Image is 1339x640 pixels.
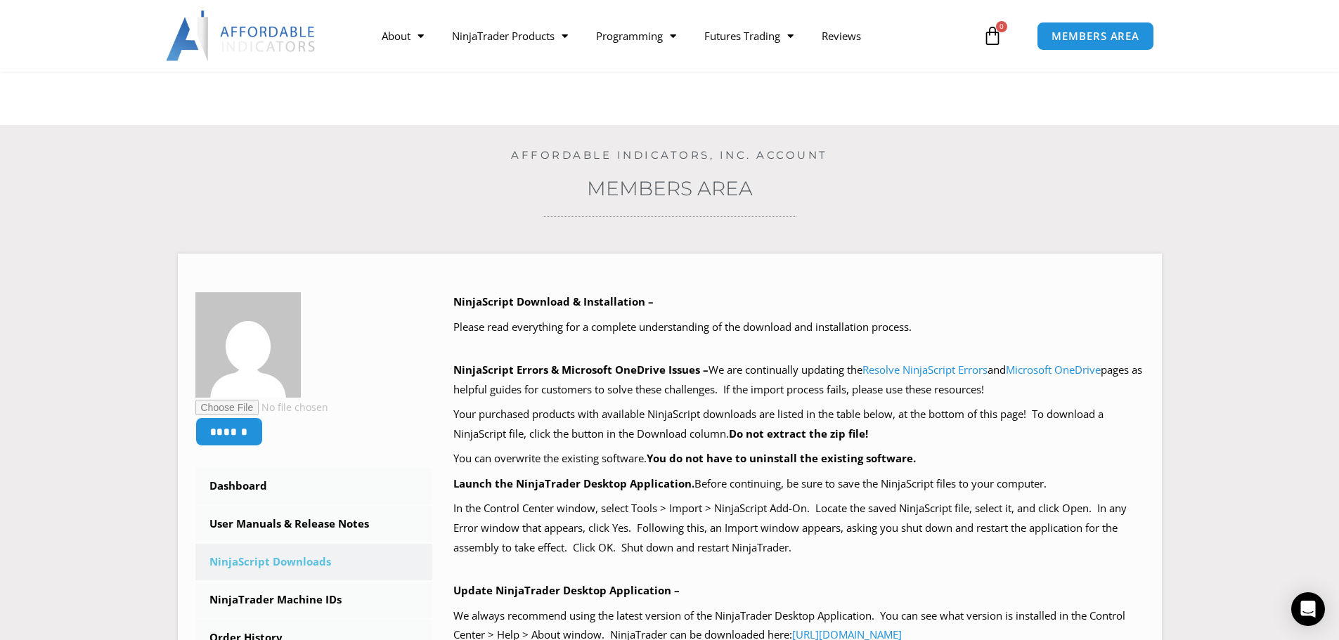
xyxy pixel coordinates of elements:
[808,20,875,52] a: Reviews
[690,20,808,52] a: Futures Trading
[453,363,709,377] b: NinjaScript Errors & Microsoft OneDrive Issues –
[729,426,868,440] b: Do not extract the zip file!
[1291,592,1325,626] div: Open Intercom Messenger
[195,292,301,398] img: 1a2841084954954ca8ca395ca97caf412445bde364aec2d3ef9de113d589e191
[438,20,582,52] a: NinjaTrader Products
[587,176,753,200] a: Members Area
[453,318,1144,337] p: Please read everything for a complete understanding of the download and installation process.
[1052,31,1139,41] span: MEMBERS AREA
[453,499,1144,558] p: In the Control Center window, select Tools > Import > NinjaScript Add-On. Locate the saved NinjaS...
[647,451,916,465] b: You do not have to uninstall the existing software.
[453,449,1144,469] p: You can overwrite the existing software.
[862,363,988,377] a: Resolve NinjaScript Errors
[195,582,433,618] a: NinjaTrader Machine IDs
[453,405,1144,444] p: Your purchased products with available NinjaScript downloads are listed in the table below, at th...
[453,583,680,597] b: Update NinjaTrader Desktop Application –
[166,11,317,61] img: LogoAI | Affordable Indicators – NinjaTrader
[453,360,1144,400] p: We are continually updating the and pages as helpful guides for customers to solve these challeng...
[368,20,438,52] a: About
[511,148,828,162] a: Affordable Indicators, Inc. Account
[582,20,690,52] a: Programming
[453,476,694,490] b: Launch the NinjaTrader Desktop Application.
[195,468,433,504] a: Dashboard
[996,21,1007,32] span: 0
[1006,363,1101,377] a: Microsoft OneDrive
[1037,22,1154,51] a: MEMBERS AREA
[453,474,1144,494] p: Before continuing, be sure to save the NinjaScript files to your computer.
[368,20,979,52] nav: Menu
[962,15,1023,56] a: 0
[195,506,433,542] a: User Manuals & Release Notes
[195,544,433,580] a: NinjaScript Downloads
[453,294,654,308] b: NinjaScript Download & Installation –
